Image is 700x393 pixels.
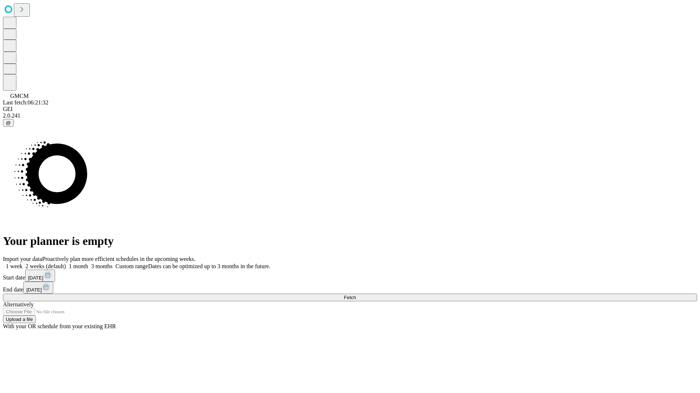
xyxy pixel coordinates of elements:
[116,263,148,269] span: Custom range
[91,263,113,269] span: 3 months
[344,295,356,300] span: Fetch
[3,323,116,329] span: With your OR schedule from your existing EHR
[3,234,697,248] h1: Your planner is empty
[148,263,270,269] span: Dates can be optimized up to 3 months in the future.
[3,294,697,301] button: Fetch
[6,263,23,269] span: 1 week
[3,99,48,106] span: Last fetch: 06:21:32
[69,263,88,269] span: 1 month
[25,270,55,282] button: [DATE]
[23,282,53,294] button: [DATE]
[42,256,195,262] span: Proactively plan more efficient schedules in the upcoming weeks.
[6,120,11,126] span: @
[3,270,697,282] div: Start date
[26,287,42,293] span: [DATE]
[3,315,36,323] button: Upload a file
[3,119,14,127] button: @
[28,275,43,281] span: [DATE]
[10,93,29,99] span: GMCM
[3,112,697,119] div: 2.0.241
[3,256,42,262] span: Import your data
[3,301,34,307] span: Alternatively
[3,106,697,112] div: GEI
[26,263,66,269] span: 2 weeks (default)
[3,282,697,294] div: End date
